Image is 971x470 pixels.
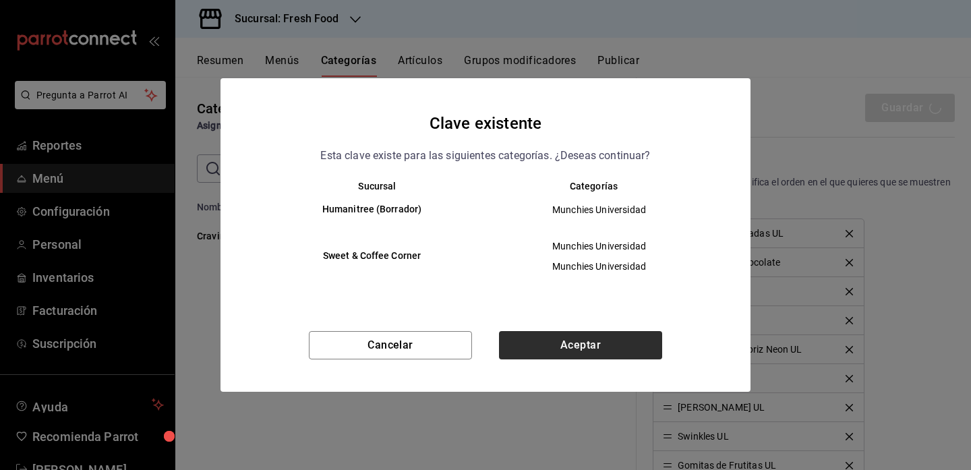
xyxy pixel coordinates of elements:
[497,239,701,253] span: Munchies Universidad
[269,202,475,217] h6: Humanitree (Borrador)
[499,331,662,359] button: Aceptar
[309,331,472,359] button: Cancelar
[269,249,475,264] h6: Sweet & Coffee Corner
[486,181,724,192] th: Categorías
[430,111,541,136] h4: Clave existente
[320,147,650,165] p: Esta clave existe para las siguientes categorías. ¿Deseas continuar?
[497,260,701,273] span: Munchies Universidad
[247,181,486,192] th: Sucursal
[497,203,701,216] span: Munchies Universidad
